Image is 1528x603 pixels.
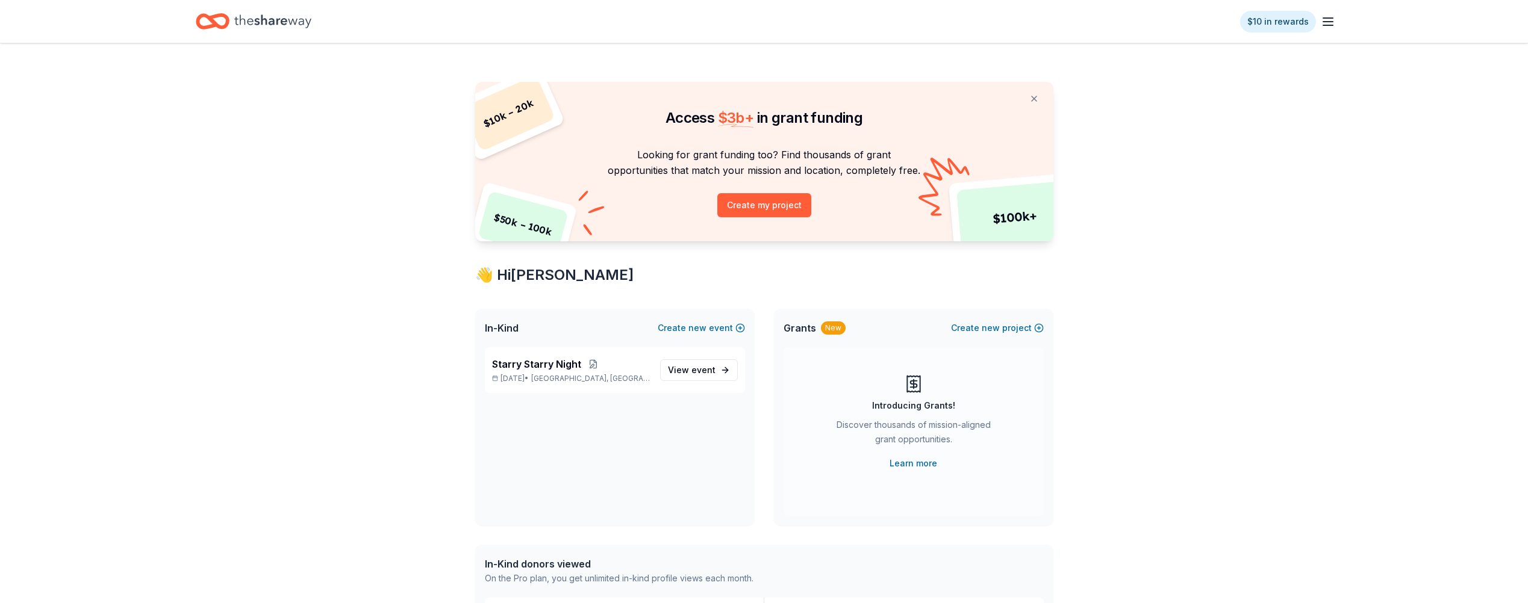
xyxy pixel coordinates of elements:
[485,557,753,571] div: In-Kind donors viewed
[718,109,754,126] span: $ 3b +
[531,374,650,383] span: [GEOGRAPHIC_DATA], [GEOGRAPHIC_DATA]
[821,321,846,335] div: New
[982,321,1000,335] span: new
[872,398,955,413] div: Introducing Grants!
[688,321,706,335] span: new
[784,321,816,335] span: Grants
[492,357,581,371] span: Starry Starry Night
[196,7,311,36] a: Home
[660,359,738,381] a: View event
[717,193,811,217] button: Create my project
[475,265,1053,285] div: 👋 Hi [PERSON_NAME]
[668,363,716,377] span: View
[1240,11,1316,32] a: $10 in rewards
[485,571,753,586] div: On the Pro plan, you get unlimited in-kind profile views each month.
[658,321,745,335] button: Createnewevent
[691,365,716,375] span: event
[666,109,862,126] span: Access in grant funding
[485,321,519,335] span: In-Kind
[461,75,555,152] div: $ 10k – 20k
[492,374,650,383] p: [DATE] •
[890,456,937,471] a: Learn more
[832,418,996,451] div: Discover thousands of mission-aligned grant opportunities.
[951,321,1044,335] button: Createnewproject
[490,147,1039,179] p: Looking for grant funding too? Find thousands of grant opportunities that match your mission and ...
